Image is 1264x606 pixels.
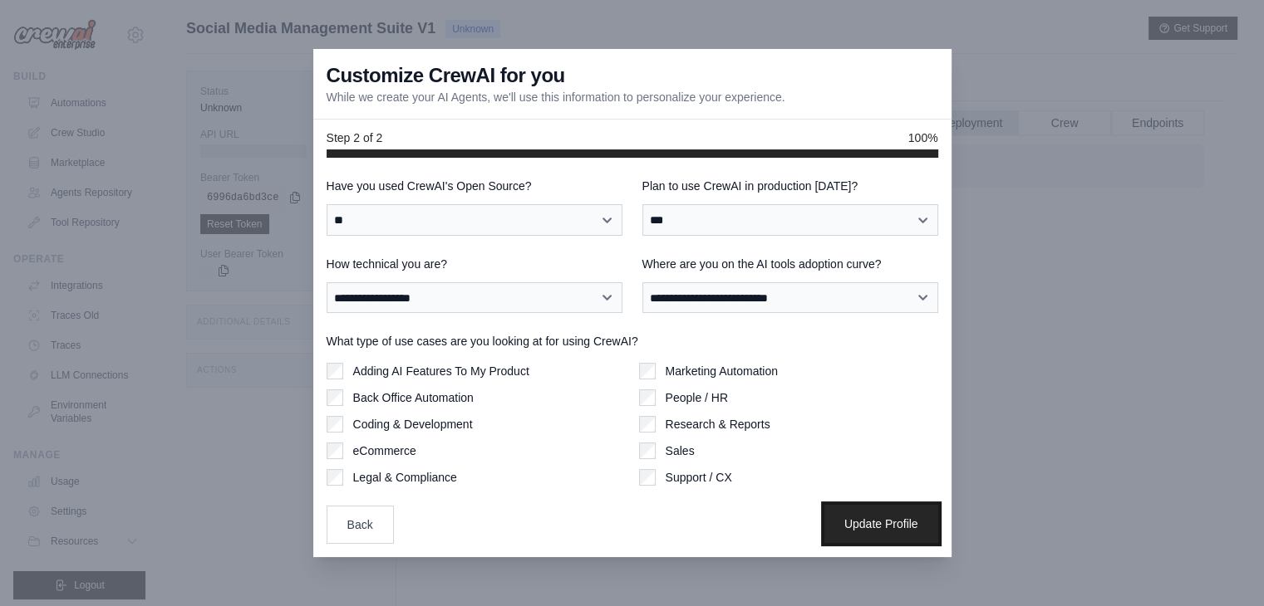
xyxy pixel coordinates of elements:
label: Support / CX [666,469,732,486]
label: Coding & Development [353,416,473,433]
button: Back [327,506,394,544]
label: Sales [666,442,695,459]
p: While we create your AI Agents, we'll use this information to personalize your experience. [327,89,785,105]
label: How technical you are? [327,256,622,272]
label: What type of use cases are you looking at for using CrewAI? [327,333,938,349]
div: Виджет чата [1181,526,1264,606]
h3: Customize CrewAI for you [327,62,565,89]
label: People / HR [666,389,728,406]
label: Back Office Automation [353,389,474,406]
button: Update Profile [824,505,938,543]
label: Research & Reports [666,416,770,433]
label: Adding AI Features To My Product [353,363,529,379]
span: 100% [908,130,938,146]
label: Where are you on the AI tools adoption curve? [642,256,938,272]
label: Legal & Compliance [353,469,457,486]
label: Marketing Automation [666,363,778,379]
span: Step 2 of 2 [327,130,383,146]
iframe: Chat Widget [1181,526,1264,606]
label: Have you used CrewAI's Open Source? [327,178,622,194]
label: Plan to use CrewAI in production [DATE]? [642,178,938,194]
label: eCommerce [353,442,416,459]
